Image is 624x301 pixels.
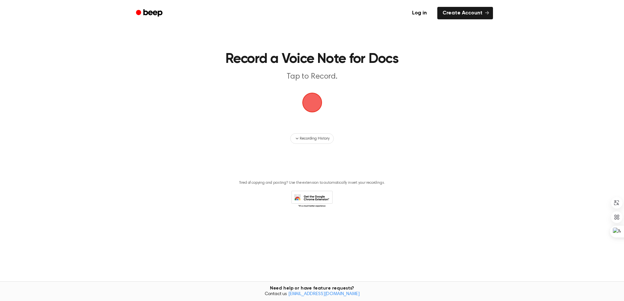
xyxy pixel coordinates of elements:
[290,133,333,144] button: Recording History
[144,52,480,66] h1: Record a Voice Note for Docs
[302,93,322,112] img: Beep Logo
[437,7,493,19] a: Create Account
[4,292,620,297] span: Contact us
[131,7,168,20] a: Beep
[288,292,360,296] a: [EMAIL_ADDRESS][DOMAIN_NAME]
[300,136,329,141] span: Recording History
[239,180,385,185] p: Tired of copying and pasting? Use the extension to automatically insert your recordings.
[186,71,438,82] p: Tap to Record.
[406,6,433,21] a: Log in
